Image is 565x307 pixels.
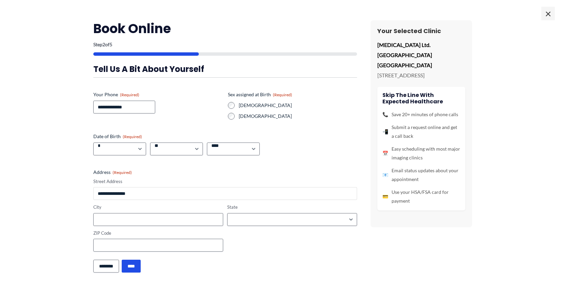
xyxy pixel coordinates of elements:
[93,64,357,74] h3: Tell us a bit about yourself
[93,20,357,37] h2: Book Online
[228,91,292,98] legend: Sex assigned at Birth
[382,145,460,162] li: Easy scheduling with most major imaging clinics
[93,178,357,185] label: Street Address
[110,42,112,47] span: 5
[227,204,357,210] label: State
[541,7,555,20] span: ×
[239,102,357,109] label: [DEMOGRAPHIC_DATA]
[93,133,142,140] legend: Date of Birth
[123,134,142,139] span: (Required)
[382,92,460,105] h4: Skip the line with Expected Healthcare
[382,110,460,119] li: Save 20+ minutes of phone calls
[382,171,388,179] span: 📧
[382,192,388,201] span: 💳
[377,40,465,70] p: [MEDICAL_DATA] Ltd. [GEOGRAPHIC_DATA] [GEOGRAPHIC_DATA]
[377,70,465,80] p: [STREET_ADDRESS]
[93,169,132,176] legend: Address
[239,113,357,120] label: [DEMOGRAPHIC_DATA]
[273,92,292,97] span: (Required)
[120,92,139,97] span: (Required)
[102,42,105,47] span: 2
[93,42,357,47] p: Step of
[113,170,132,175] span: (Required)
[93,91,222,98] label: Your Phone
[382,166,460,184] li: Email status updates about your appointment
[382,127,388,136] span: 📲
[382,110,388,119] span: 📞
[382,188,460,205] li: Use your HSA/FSA card for payment
[93,204,223,210] label: City
[377,27,465,35] h3: Your Selected Clinic
[382,149,388,158] span: 📅
[382,123,460,140] li: Submit a request online and get a call back
[93,230,223,236] label: ZIP Code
